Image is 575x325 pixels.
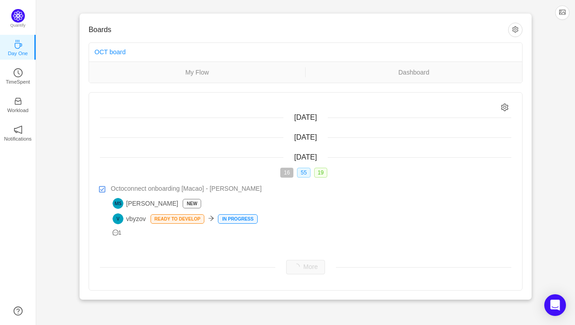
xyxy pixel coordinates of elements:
p: Day One [8,49,28,57]
a: My Flow [89,67,305,77]
div: Open Intercom Messenger [544,294,566,316]
i: icon: clock-circle [14,68,23,77]
p: Notifications [4,135,32,143]
button: icon: setting [508,23,523,37]
button: icon: loadingMore [286,260,325,274]
p: Workload [7,106,28,114]
span: [DATE] [294,153,317,161]
a: icon: notificationNotifications [14,128,23,137]
a: icon: coffeeDay One [14,42,23,52]
span: [DATE] [294,113,317,121]
p: In Progress [218,215,257,223]
a: icon: question-circle [14,306,23,316]
i: icon: coffee [14,40,23,49]
p: TimeSpent [6,78,30,86]
a: Dashboard [306,67,522,77]
a: OCT board [94,48,126,56]
span: 55 [297,168,310,178]
p: Ready to develop [151,215,204,223]
i: icon: inbox [14,97,23,106]
a: Octoconnect onboarding [Macao] - [PERSON_NAME] [111,184,511,193]
h3: Boards [89,25,508,34]
span: [DATE] [294,133,317,141]
img: V [113,213,123,224]
p: Quantify [10,23,26,29]
i: icon: setting [501,104,509,111]
span: vbyzov [113,213,146,224]
img: Quantify [11,9,25,23]
span: [PERSON_NAME] [113,198,178,209]
span: 16 [280,168,293,178]
i: icon: message [113,230,118,236]
button: icon: picture [555,5,570,20]
span: 1 [113,230,122,236]
i: icon: arrow-right [208,215,214,221]
a: icon: inboxWorkload [14,99,23,108]
span: 19 [314,168,327,178]
p: New [183,199,201,208]
a: icon: clock-circleTimeSpent [14,71,23,80]
img: MS [113,198,123,209]
i: icon: notification [14,125,23,134]
span: Octoconnect onboarding [Macao] - [PERSON_NAME] [111,184,262,193]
